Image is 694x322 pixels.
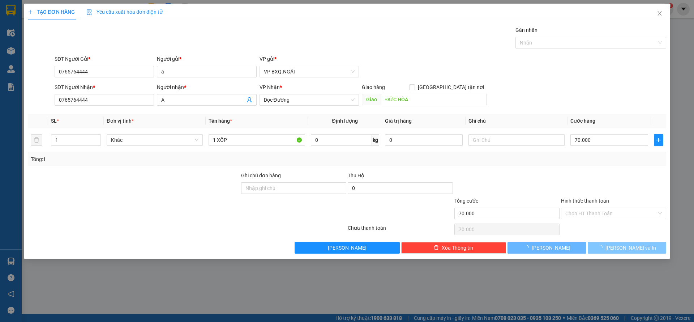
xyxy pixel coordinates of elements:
[247,97,252,103] span: user-add
[332,118,358,124] span: Định lượng
[466,114,567,128] th: Ghi chú
[264,66,355,77] span: VP BXQ.NGÃI
[657,10,663,16] span: close
[650,4,670,24] button: Close
[295,242,400,254] button: [PERSON_NAME]
[362,84,385,90] span: Giao hàng
[507,242,586,254] button: [PERSON_NAME]
[348,173,364,178] span: Thu Hộ
[362,94,381,105] span: Giao
[264,94,355,105] span: Dọc Đường
[86,9,163,15] span: Yêu cầu xuất hóa đơn điện tử
[55,55,154,63] div: SĐT Người Gửi
[260,55,359,63] div: VP gửi
[605,244,656,252] span: [PERSON_NAME] và In
[28,9,75,15] span: TẠO ĐƠN HÀNG
[588,242,666,254] button: [PERSON_NAME] và In
[31,155,268,163] div: Tổng: 1
[442,244,473,252] span: Xóa Thông tin
[241,182,346,194] input: Ghi chú đơn hàng
[654,137,663,143] span: plus
[372,134,379,146] span: kg
[107,118,134,124] span: Đơn vị tính
[51,118,57,124] span: SL
[381,94,487,105] input: Dọc đường
[561,198,609,204] label: Hình thức thanh toán
[55,83,154,91] div: SĐT Người Nhận
[260,84,280,90] span: VP Nhận
[209,134,305,146] input: VD: Bàn, Ghế
[654,134,663,146] button: plus
[347,224,454,237] div: Chưa thanh toán
[86,9,92,15] img: icon
[570,118,595,124] span: Cước hàng
[524,245,532,250] span: loading
[241,173,281,178] label: Ghi chú đơn hàng
[111,135,198,145] span: Khác
[434,245,439,251] span: delete
[157,83,256,91] div: Người nhận
[468,134,565,146] input: Ghi Chú
[31,134,42,146] button: delete
[532,244,570,252] span: [PERSON_NAME]
[454,198,478,204] span: Tổng cước
[385,134,463,146] input: 0
[415,83,487,91] span: [GEOGRAPHIC_DATA] tận nơi
[209,118,232,124] span: Tên hàng
[401,242,506,254] button: deleteXóa Thông tin
[515,27,537,33] label: Gán nhãn
[597,245,605,250] span: loading
[28,9,33,14] span: plus
[157,55,256,63] div: Người gửi
[385,118,412,124] span: Giá trị hàng
[328,244,367,252] span: [PERSON_NAME]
